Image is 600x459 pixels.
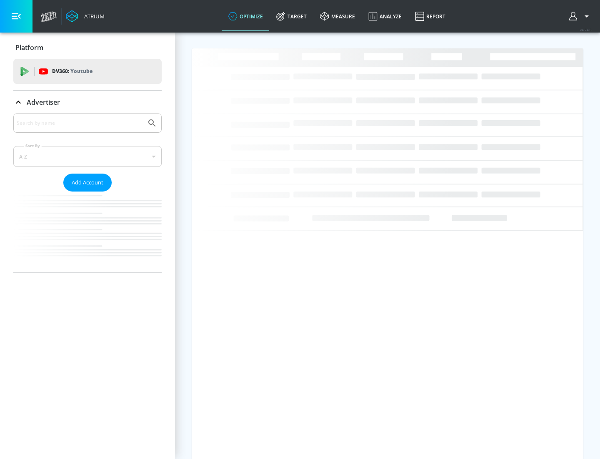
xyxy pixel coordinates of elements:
[13,91,162,114] div: Advertiser
[362,1,408,31] a: Analyze
[72,178,103,187] span: Add Account
[13,59,162,84] div: DV360: Youtube
[270,1,313,31] a: Target
[13,192,162,272] nav: list of Advertiser
[408,1,452,31] a: Report
[580,28,592,32] span: v 4.24.0
[222,1,270,31] a: optimize
[13,146,162,167] div: A-Z
[13,113,162,272] div: Advertiser
[313,1,362,31] a: measure
[17,118,143,129] input: Search by name
[63,174,112,192] button: Add Account
[13,36,162,59] div: Platform
[66,10,105,23] a: Atrium
[15,43,43,52] p: Platform
[70,67,92,76] p: Youtube
[27,98,60,107] p: Advertiser
[81,13,105,20] div: Atrium
[52,67,92,76] p: DV360:
[24,143,42,149] label: Sort By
